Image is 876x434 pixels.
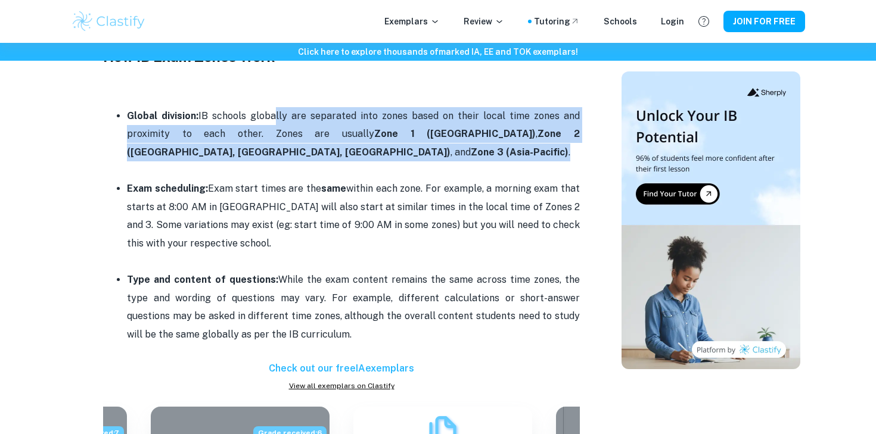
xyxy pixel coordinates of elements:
[2,45,874,58] h6: Click here to explore thousands of marked IA, EE and TOK exemplars !
[127,128,580,157] strong: Zone 2 ([GEOGRAPHIC_DATA], [GEOGRAPHIC_DATA], [GEOGRAPHIC_DATA])
[471,146,569,158] strong: Zone 3 (Asia-Pacific)
[384,15,440,28] p: Exemplars
[103,48,275,65] span: How IB Exam Zones Work
[103,380,580,391] a: View all exemplars on Clastify
[534,15,580,28] a: Tutoring
[127,274,278,285] strong: Type and content of questions:
[127,271,580,344] p: While the exam content remains the same across time zones, the type and wording of questions may ...
[71,10,147,33] img: Clastify logo
[127,183,208,194] strong: Exam scheduling:
[723,11,805,32] button: JOIN FOR FREE
[464,15,504,28] p: Review
[127,110,198,121] strong: Global division:
[694,11,714,32] button: Help and Feedback
[127,107,580,161] p: IB schools globally are separated into zones based on their local time zones and proximity to eac...
[103,361,580,376] h6: Check out our free IA exemplars
[321,183,346,194] strong: same
[661,15,684,28] a: Login
[127,180,580,252] p: Exam start times are the within each zone. For example, a morning exam that starts at 8:00 AM in ...
[604,15,637,28] a: Schools
[622,71,800,369] img: Thumbnail
[374,128,536,139] strong: Zone 1 ([GEOGRAPHIC_DATA])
